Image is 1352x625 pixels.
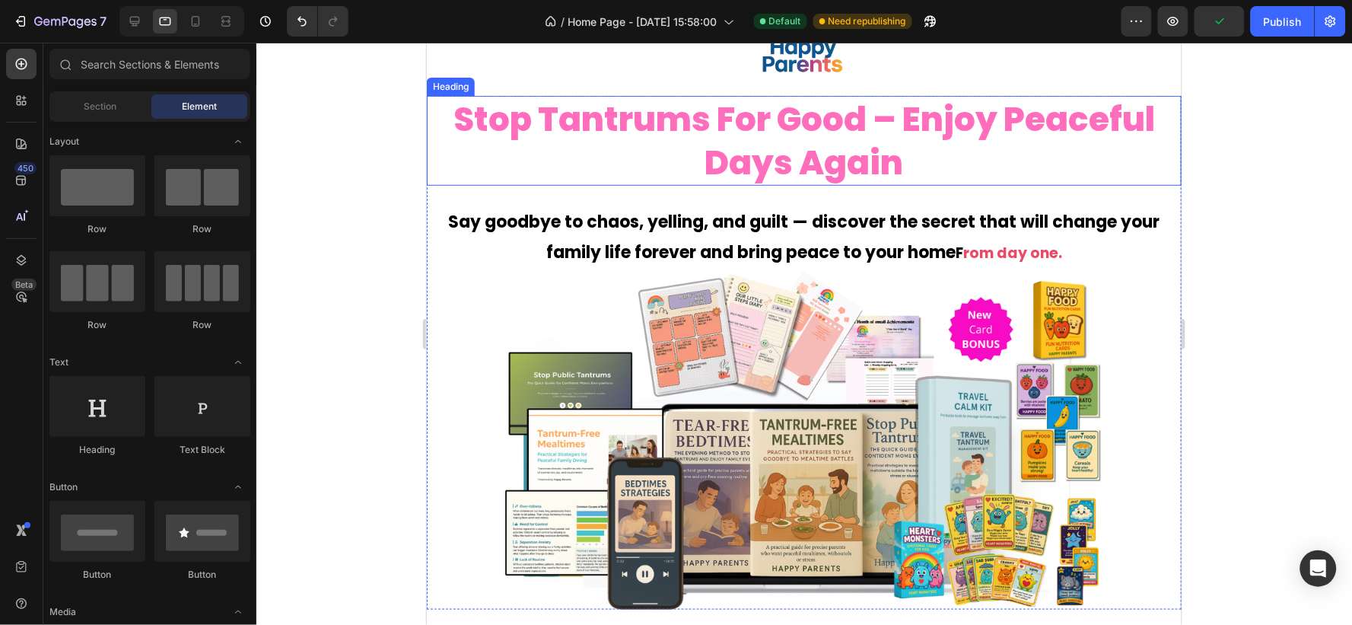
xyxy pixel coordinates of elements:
[536,200,635,221] strong: rom day one.
[49,605,76,619] span: Media
[84,100,117,113] span: Section
[568,14,717,30] span: Home Page - [DATE] 15:58:00
[529,200,536,221] strong: F
[14,162,37,174] div: 450
[1251,6,1315,37] button: Publish
[287,6,348,37] div: Undo/Redo
[154,443,250,457] div: Text Block
[100,12,107,30] p: 7
[226,600,250,624] span: Toggle open
[182,100,217,113] span: Element
[49,568,145,582] div: Button
[427,43,1182,625] iframe: Design area
[829,14,906,28] span: Need republishing
[226,350,250,375] span: Toggle open
[49,443,145,457] div: Heading
[561,14,565,30] span: /
[1300,550,1337,587] div: Open Intercom Messenger
[49,49,250,79] input: Search Sections & Elements
[226,129,250,154] span: Toggle open
[49,135,79,148] span: Layout
[49,318,145,332] div: Row
[75,228,679,567] img: gempages_579313957362205489-e525c9b4-5f24-4d0f-bdcf-1e6e5e504f4d.png
[226,475,250,499] span: Toggle open
[154,318,250,332] div: Row
[1264,14,1302,30] div: Publish
[49,222,145,236] div: Row
[49,356,68,369] span: Text
[154,222,250,236] div: Row
[49,480,78,494] span: Button
[6,6,113,37] button: 7
[11,279,37,291] div: Beta
[769,14,801,28] span: Default
[154,568,250,582] div: Button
